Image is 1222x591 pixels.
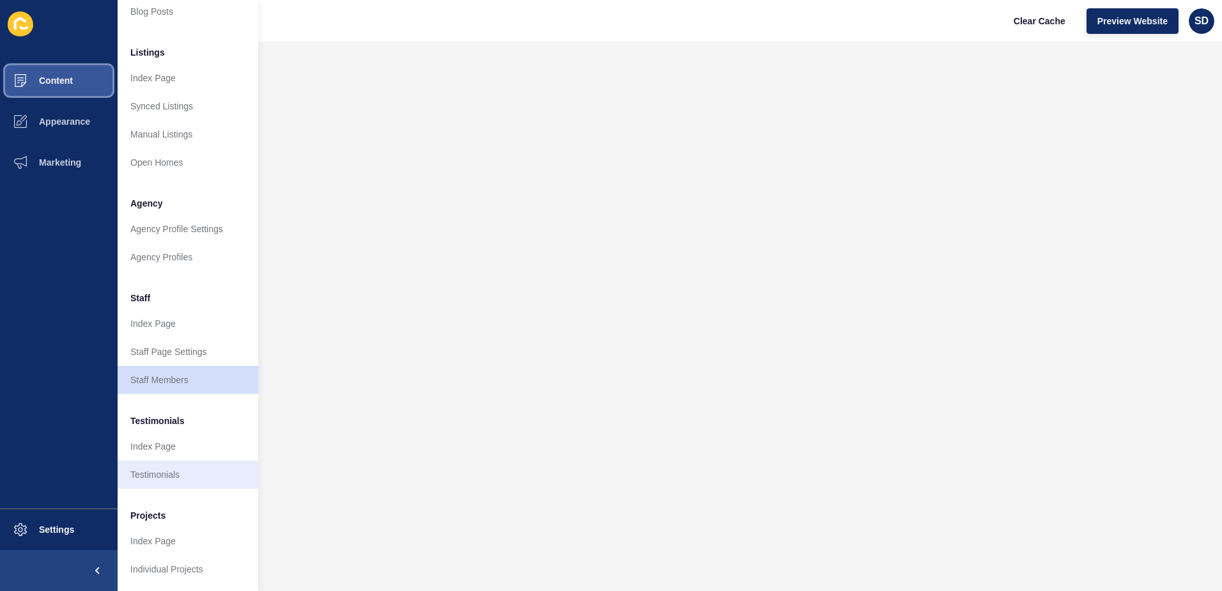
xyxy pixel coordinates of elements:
[118,432,258,461] a: Index Page
[118,120,258,148] a: Manual Listings
[118,366,258,394] a: Staff Members
[1195,15,1209,28] span: SD
[130,414,185,427] span: Testimonials
[118,92,258,120] a: Synced Listings
[118,215,258,243] a: Agency Profile Settings
[118,148,258,177] a: Open Homes
[118,555,258,583] a: Individual Projects
[130,197,163,210] span: Agency
[1097,15,1168,28] span: Preview Website
[130,509,166,522] span: Projects
[130,292,150,304] span: Staff
[118,310,258,338] a: Index Page
[1003,8,1076,34] button: Clear Cache
[118,527,258,555] a: Index Page
[118,461,258,489] a: Testimonials
[118,64,258,92] a: Index Page
[1087,8,1179,34] button: Preview Website
[1014,15,1065,28] span: Clear Cache
[130,46,165,59] span: Listings
[118,338,258,366] a: Staff Page Settings
[118,243,258,271] a: Agency Profiles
